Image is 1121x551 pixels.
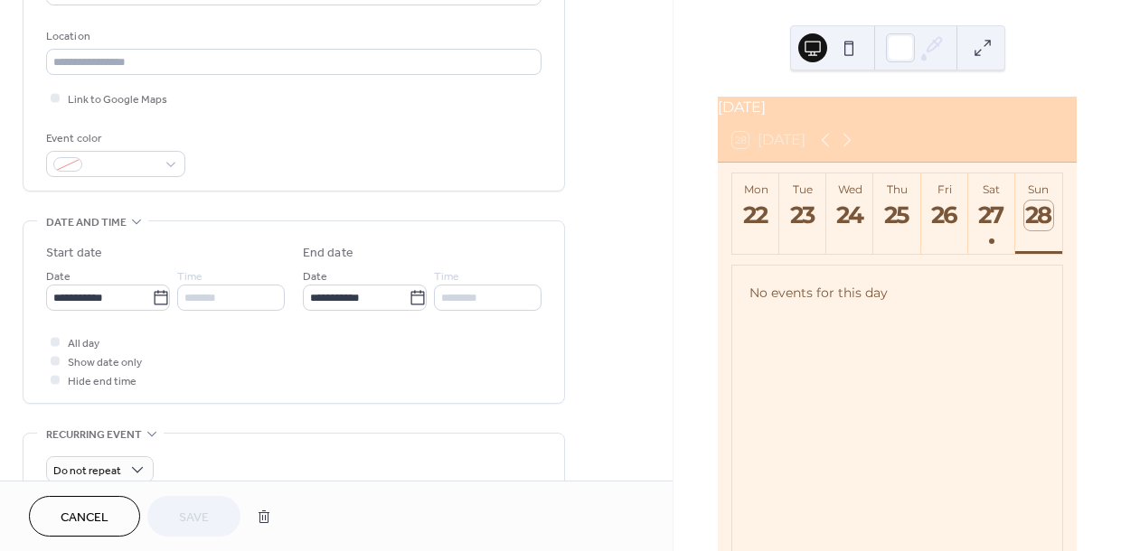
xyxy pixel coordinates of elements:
[779,173,826,254] button: Tue23
[873,173,920,254] button: Thu25
[68,90,167,109] span: Link to Google Maps
[68,372,137,391] span: Hide end time
[46,129,182,148] div: Event color
[741,201,771,230] div: 22
[738,182,774,196] div: Mon
[735,272,1060,313] div: No events for this day
[832,182,868,196] div: Wed
[46,213,127,232] span: Date and time
[732,173,779,254] button: Mon22
[53,461,121,481] span: Do not repeat
[46,27,538,46] div: Location
[929,201,959,230] div: 26
[1021,182,1057,196] div: Sun
[1015,173,1062,254] button: Sun28
[61,509,108,528] span: Cancel
[974,182,1010,196] div: Sat
[177,267,203,286] span: Time
[46,425,142,444] span: Recurring event
[785,182,821,196] div: Tue
[921,173,968,254] button: Fri26
[788,201,818,230] div: 23
[46,267,71,286] span: Date
[434,267,459,286] span: Time
[303,244,353,263] div: End date
[68,334,99,353] span: All day
[29,496,140,537] button: Cancel
[879,182,915,196] div: Thu
[977,201,1007,230] div: 27
[882,201,912,230] div: 25
[46,244,102,263] div: Start date
[718,97,1077,118] div: [DATE]
[303,267,327,286] span: Date
[68,353,142,372] span: Show date only
[968,173,1015,254] button: Sat27
[927,182,963,196] div: Fri
[835,201,865,230] div: 24
[826,173,873,254] button: Wed24
[1024,201,1054,230] div: 28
